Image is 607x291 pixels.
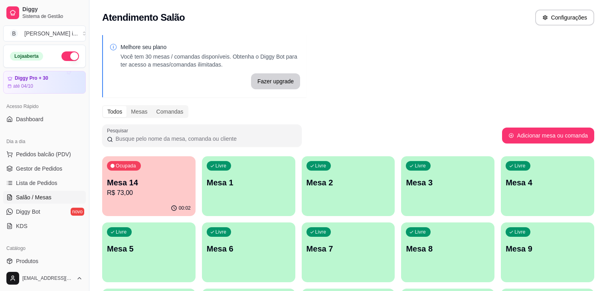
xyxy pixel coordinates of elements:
[3,255,86,267] a: Produtos
[502,128,594,144] button: Adicionar mesa ou comanda
[415,229,426,235] p: Livre
[3,162,86,175] a: Gestor de Pedidos
[22,13,83,20] span: Sistema de Gestão
[306,177,390,188] p: Mesa 2
[16,193,51,201] span: Salão / Mesas
[216,229,227,235] p: Livre
[10,29,18,37] span: B
[116,163,136,169] p: Ocupada
[22,275,73,281] span: [EMAIL_ADDRESS][DOMAIN_NAME]
[61,51,79,61] button: Alterar Status
[179,205,191,211] p: 00:02
[216,163,227,169] p: Livre
[535,10,594,26] button: Configurações
[3,148,86,161] button: Pedidos balcão (PDV)
[22,6,83,13] span: Diggy
[107,127,131,134] label: Pesquisar
[15,75,48,81] article: Diggy Pro + 30
[315,229,326,235] p: Livre
[207,243,291,254] p: Mesa 6
[302,222,395,282] button: LivreMesa 7
[3,71,86,94] a: Diggy Pro + 30até 04/10
[207,177,291,188] p: Mesa 1
[514,229,526,235] p: Livre
[13,83,33,89] article: até 04/10
[401,156,494,216] button: LivreMesa 3
[406,243,490,254] p: Mesa 8
[3,26,86,41] button: Select a team
[121,53,300,69] p: Você tem 30 mesas / comandas disponíveis. Obtenha o Diggy Bot para ter acesso a mesas/comandas il...
[3,242,86,255] div: Catálogo
[202,156,295,216] button: LivreMesa 1
[107,188,191,198] p: R$ 73,00
[306,243,390,254] p: Mesa 7
[16,150,71,158] span: Pedidos balcão (PDV)
[251,73,300,89] button: Fazer upgrade
[3,269,86,288] button: [EMAIL_ADDRESS][DOMAIN_NAME]
[506,177,589,188] p: Mesa 4
[3,220,86,232] a: KDS
[16,179,57,187] span: Lista de Pedidos
[202,222,295,282] button: LivreMesa 6
[3,100,86,113] div: Acesso Rápido
[152,106,188,117] div: Comandas
[415,163,426,169] p: Livre
[3,205,86,218] a: Diggy Botnovo
[24,29,78,37] div: [PERSON_NAME] i ...
[102,156,196,216] button: OcupadaMesa 14R$ 73,0000:02
[401,222,494,282] button: LivreMesa 8
[113,135,297,143] input: Pesquisar
[102,11,185,24] h2: Atendimento Salão
[16,208,40,216] span: Diggy Bot
[3,3,86,22] a: DiggySistema de Gestão
[16,165,62,173] span: Gestor de Pedidos
[315,163,326,169] p: Livre
[127,106,152,117] div: Mesas
[501,222,594,282] button: LivreMesa 9
[3,191,86,204] a: Salão / Mesas
[107,177,191,188] p: Mesa 14
[3,177,86,189] a: Lista de Pedidos
[506,243,589,254] p: Mesa 9
[302,156,395,216] button: LivreMesa 2
[3,113,86,126] a: Dashboard
[3,135,86,148] div: Dia a dia
[514,163,526,169] p: Livre
[121,43,300,51] p: Melhore seu plano
[10,52,43,61] div: Loja aberta
[406,177,490,188] p: Mesa 3
[501,156,594,216] button: LivreMesa 4
[16,222,28,230] span: KDS
[102,222,196,282] button: LivreMesa 5
[16,257,38,265] span: Produtos
[116,229,127,235] p: Livre
[103,106,127,117] div: Todos
[16,115,43,123] span: Dashboard
[107,243,191,254] p: Mesa 5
